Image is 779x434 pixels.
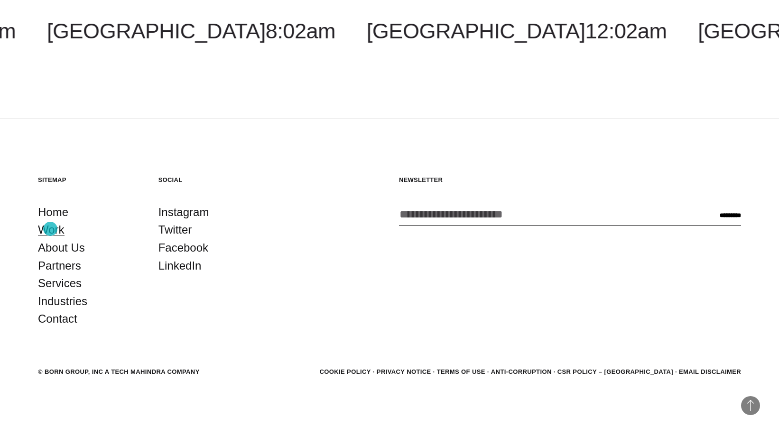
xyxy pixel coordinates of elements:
[38,203,68,221] a: Home
[158,221,192,239] a: Twitter
[319,368,371,375] a: Cookie Policy
[38,292,87,310] a: Industries
[158,203,209,221] a: Instagram
[38,367,200,377] div: © BORN GROUP, INC A Tech Mahindra Company
[557,368,673,375] a: CSR POLICY – [GEOGRAPHIC_DATA]
[741,396,760,415] button: Back to Top
[367,19,667,43] a: [GEOGRAPHIC_DATA]12:02am
[437,368,485,375] a: Terms of Use
[158,239,208,257] a: Facebook
[491,368,552,375] a: Anti-Corruption
[38,176,139,184] h5: Sitemap
[679,368,741,375] a: Email Disclaimer
[38,310,77,328] a: Contact
[399,176,741,184] h5: Newsletter
[38,239,85,257] a: About Us
[38,257,81,275] a: Partners
[38,221,65,239] a: Work
[158,176,260,184] h5: Social
[585,19,667,43] span: 12:02am
[158,257,202,275] a: LinkedIn
[377,368,431,375] a: Privacy Notice
[47,19,335,43] a: [GEOGRAPHIC_DATA]8:02am
[38,274,82,292] a: Services
[266,19,335,43] span: 8:02am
